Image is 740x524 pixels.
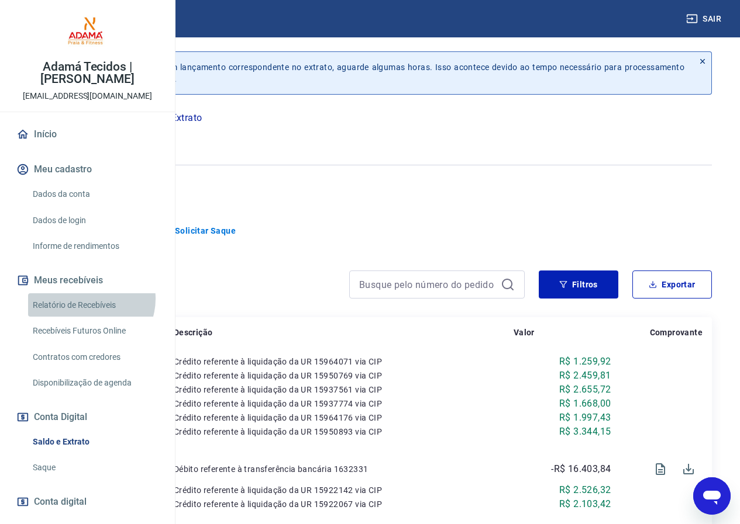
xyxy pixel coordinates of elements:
p: Se o saldo aumentar sem um lançamento correspondente no extrato, aguarde algumas horas. Isso acon... [63,61,684,85]
button: Conta Digital [14,404,161,430]
a: Informe de rendimentos [28,234,161,258]
p: Valor [514,327,535,338]
span: Visualizar [646,455,674,483]
input: Busque pelo número do pedido [359,276,496,293]
a: Conta digital [14,489,161,515]
button: Sair [684,8,726,30]
p: R$ 2.655,72 [559,383,611,397]
a: Saque [28,456,161,480]
p: [EMAIL_ADDRESS][DOMAIN_NAME] [23,90,152,102]
p: Crédito referente à liquidação da UR 15964176 via CIP [174,412,514,424]
a: Recebíveis Futuros Online [28,319,161,343]
p: Débito referente à transferência bancária 1632331 [174,463,514,475]
button: Exportar [632,270,712,299]
p: R$ 1.259,92 [559,355,611,369]
p: Crédito referente à liquidação da UR 15950893 via CIP [174,426,514,438]
p: Crédito referente à liquidação da UR 15922142 via CIP [174,484,514,496]
h4: Extrato [28,275,335,299]
p: Crédito referente à liquidação da UR 15964071 via CIP [174,356,514,367]
p: Comprovante [650,327,703,338]
p: Crédito referente à liquidação da UR 15937774 via CIP [174,398,514,410]
a: Disponibilização de agenda [28,371,161,395]
span: Conta digital [34,494,87,510]
p: Crédito referente à liquidação da UR 15937561 via CIP [174,384,514,395]
p: R$ 1.997,43 [559,411,611,425]
p: Descrição [174,327,213,338]
a: Dados de login [28,209,161,232]
p: Adamá Tecidos | [PERSON_NAME] [9,61,166,85]
a: Saldo e Extrato [28,430,161,454]
p: R$ 2.459,81 [559,369,611,383]
a: Solicitar Saque [175,225,236,237]
p: R$ 2.526,32 [559,483,611,497]
p: -R$ 16.403,84 [551,462,611,476]
p: R$ 2.103,42 [559,497,611,511]
button: Meus recebíveis [14,268,161,293]
a: Relatório de Recebíveis [28,293,161,317]
p: R$ 1.668,00 [559,397,611,411]
p: Crédito referente à liquidação da UR 15922067 via CIP [174,498,514,510]
a: Início [14,122,161,147]
button: Meu cadastro [14,157,161,182]
span: Download [674,455,703,483]
p: R$ 3.344,15 [559,425,611,439]
img: ec7a3d8a-4c9b-47c6-a75b-6af465cb6968.jpeg [64,9,111,56]
button: Filtros [539,270,618,299]
p: Crédito referente à liquidação da UR 15950769 via CIP [174,370,514,381]
iframe: Botão para abrir a janela de mensagens [693,477,731,515]
a: Contratos com credores [28,345,161,369]
a: Dados da conta [28,182,161,206]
